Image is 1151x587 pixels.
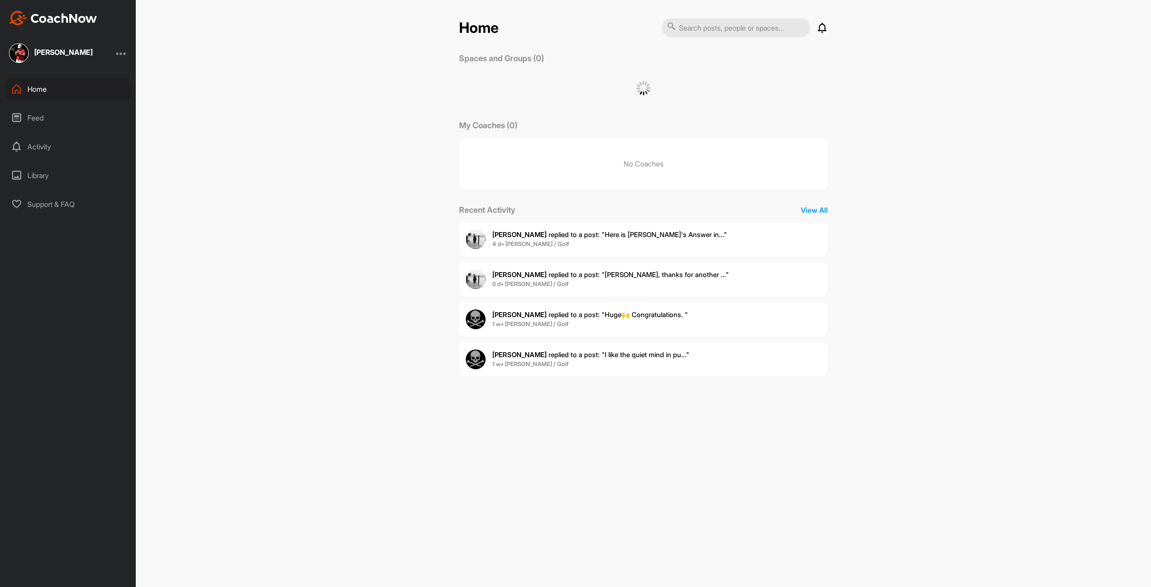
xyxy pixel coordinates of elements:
b: 6 d • [PERSON_NAME] / Golf [492,280,569,287]
div: Support & FAQ [5,193,132,215]
b: [PERSON_NAME] [492,350,547,359]
img: CoachNow [9,11,97,25]
p: Recent Activity [459,204,515,216]
img: user avatar [466,350,486,369]
b: 1 w • [PERSON_NAME] / Golf [492,360,569,367]
span: replied to a post : "I like the quiet mind in pu..." [492,350,689,359]
span: replied to a post : "Here is [PERSON_NAME]'s Answer in..." [492,230,727,239]
span: replied to a post : "[PERSON_NAME], thanks for another ..." [492,270,729,279]
b: 4 d • [PERSON_NAME] / Golf [492,240,569,247]
h2: Home [459,19,499,37]
p: My Coaches (0) [459,119,518,131]
span: replied to a post : "Huge🙌 Congratulations. " [492,310,688,319]
img: user avatar [466,229,486,249]
input: Search posts, people or spaces... [662,18,810,37]
div: Activity [5,135,132,158]
p: No Coaches [459,138,828,189]
b: [PERSON_NAME] [492,310,547,319]
p: Spaces and Groups (0) [459,52,544,64]
img: G6gVgL6ErOh57ABN0eRmCEwV0I4iEi4d8EwaPGI0tHgoAbU4EAHFLEQAh+QQFCgALACwIAA4AGAASAAAEbHDJSesaOCdk+8xg... [636,81,651,95]
b: 1 w • [PERSON_NAME] / Golf [492,320,569,327]
b: [PERSON_NAME] [492,230,547,239]
div: Feed [5,107,132,129]
img: square_025c86b930ca654d81f821f87d597fb3.jpg [9,43,29,63]
img: user avatar [466,309,486,329]
b: [PERSON_NAME] [492,270,547,279]
p: View All [801,205,828,215]
div: Home [5,78,132,100]
img: user avatar [466,269,486,289]
div: [PERSON_NAME] [34,49,93,56]
div: Library [5,164,132,187]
